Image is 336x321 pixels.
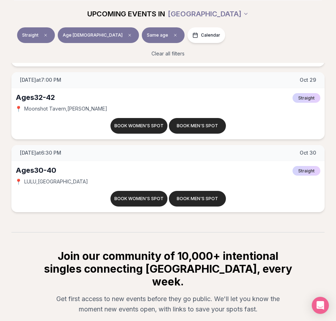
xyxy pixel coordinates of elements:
span: Oct 29 [300,76,316,84]
div: Ages 32-42 [16,92,55,102]
span: Straight [293,166,320,176]
span: Calendar [201,32,220,38]
span: Same age [147,32,168,38]
span: 📍 [16,179,21,184]
span: Clear event type filter [41,31,50,39]
button: Book men's spot [169,118,226,134]
button: Book men's spot [169,191,226,207]
span: Oct 30 [300,149,316,156]
button: Age [DEMOGRAPHIC_DATA]Clear age [58,27,139,43]
span: LULU , [GEOGRAPHIC_DATA] [24,178,88,185]
button: Clear all filters [147,46,189,61]
div: Ages 30-40 [16,165,56,175]
span: Clear preference [171,31,180,39]
button: Same ageClear preference [142,27,185,43]
button: StraightClear event type filter [17,27,55,43]
span: 📍 [16,106,21,112]
p: Get first access to new events before they go public. We'll let you know the moment new events op... [48,294,288,315]
span: UPCOMING EVENTS IN [87,9,165,18]
span: Straight [293,93,320,103]
h2: Join our community of 10,000+ intentional singles connecting [GEOGRAPHIC_DATA], every week. [43,250,294,288]
button: [GEOGRAPHIC_DATA] [168,6,249,21]
button: Book women's spot [110,191,167,207]
span: Age [DEMOGRAPHIC_DATA] [63,32,123,38]
span: [DATE] at 6:30 PM [20,149,61,156]
button: Calendar [187,27,225,43]
span: [DATE] at 7:00 PM [20,76,61,84]
span: Straight [22,32,38,38]
span: Clear age [125,31,134,39]
span: Moonshot Tavern , [PERSON_NAME] [24,105,107,112]
div: Open Intercom Messenger [312,297,329,314]
button: Book women's spot [110,118,167,134]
